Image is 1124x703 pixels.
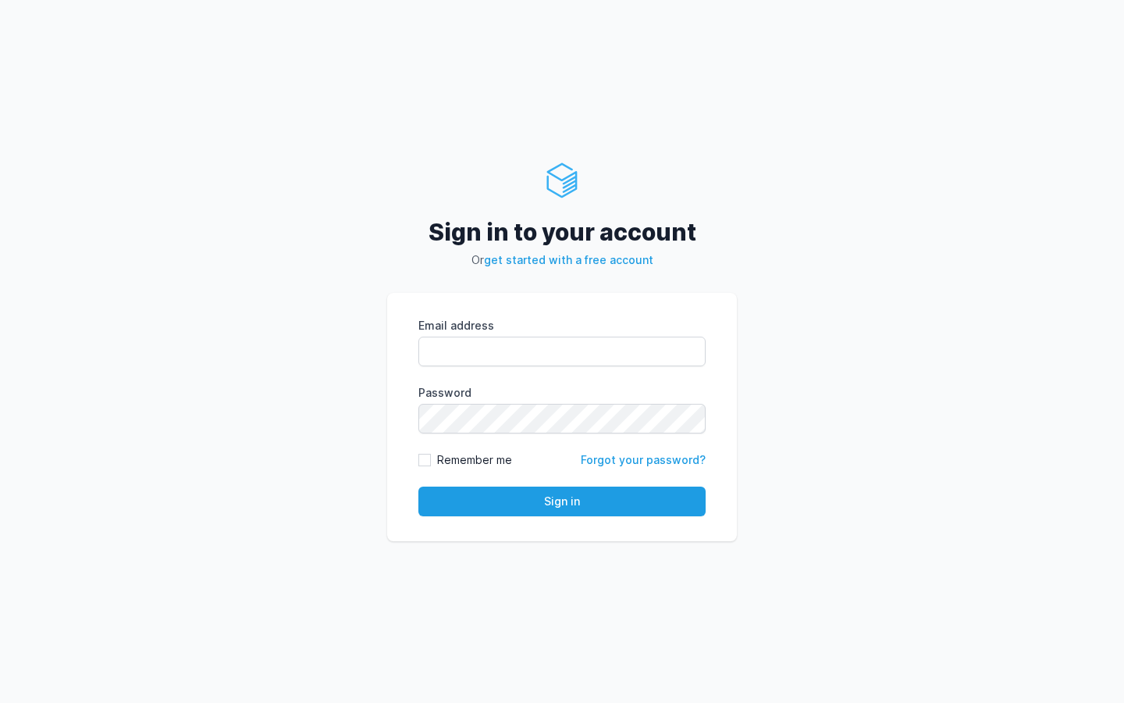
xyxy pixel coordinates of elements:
p: Or [387,252,737,268]
h2: Sign in to your account [387,218,737,246]
img: ServerAuth [543,162,581,199]
button: Sign in [418,487,706,516]
a: get started with a free account [484,253,653,266]
label: Email address [418,318,706,334]
a: Forgot your password? [581,453,706,466]
label: Password [418,385,706,401]
label: Remember me [437,452,512,468]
